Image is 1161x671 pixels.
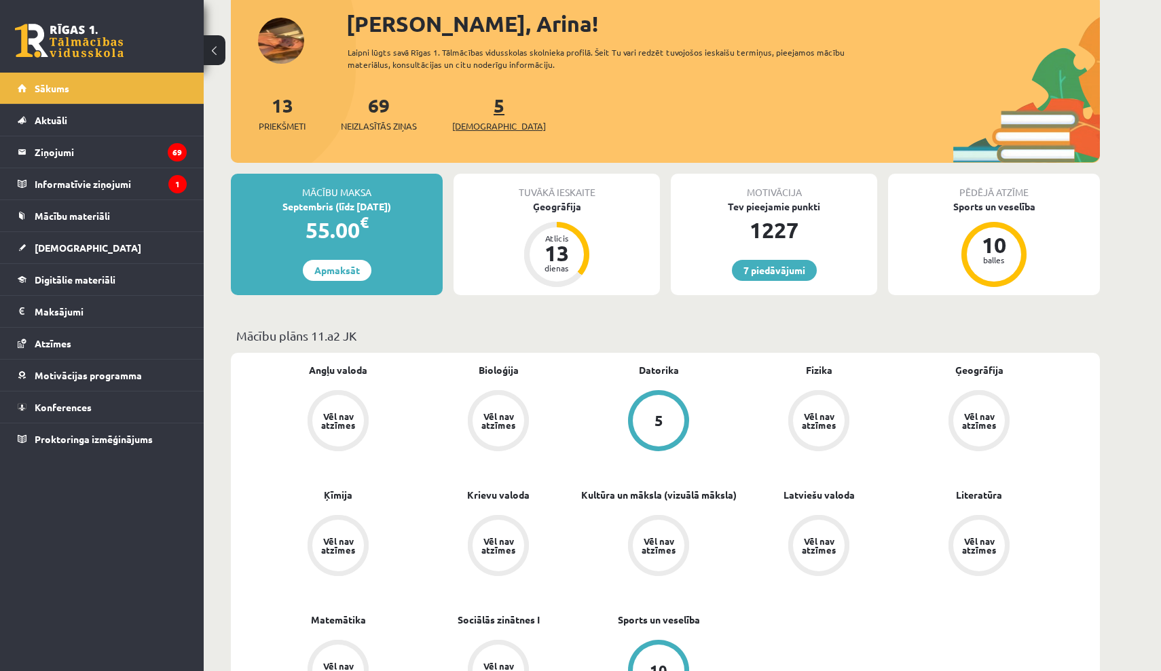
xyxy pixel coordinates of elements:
div: Motivācija [671,174,877,199]
a: Atzīmes [18,328,187,359]
a: Vēl nav atzīmes [418,515,578,579]
a: Bioloģija [479,363,519,377]
a: Latviešu valoda [784,488,855,502]
div: 5 [655,413,663,428]
div: Vēl nav atzīmes [640,537,678,554]
a: Vēl nav atzīmes [899,390,1059,454]
div: 10 [974,234,1014,256]
p: Mācību plāns 11.a2 JK [236,326,1094,345]
a: Vēl nav atzīmes [258,515,418,579]
span: Neizlasītās ziņas [341,119,417,133]
a: Vēl nav atzīmes [739,515,899,579]
a: Datorika [639,363,679,377]
div: 1227 [671,214,877,246]
a: Mācību materiāli [18,200,187,231]
a: 69Neizlasītās ziņas [341,93,417,133]
a: Digitālie materiāli [18,264,187,295]
div: balles [974,256,1014,264]
a: Proktoringa izmēģinājums [18,423,187,455]
span: [DEMOGRAPHIC_DATA] [452,119,546,133]
div: Tuvākā ieskaite [454,174,660,199]
span: Digitālie materiāli [35,273,115,286]
a: Informatīvie ziņojumi1 [18,168,187,199]
div: Vēl nav atzīmes [960,412,998,429]
i: 1 [168,175,187,193]
legend: Informatīvie ziņojumi [35,168,187,199]
a: Kultūra un māksla (vizuālā māksla) [581,488,737,502]
span: Proktoringa izmēģinājums [35,433,153,445]
div: Vēl nav atzīmes [319,537,357,554]
a: Vēl nav atzīmes [258,390,418,454]
div: 55.00 [231,214,443,246]
div: Septembris (līdz [DATE]) [231,199,443,214]
a: 5 [578,390,739,454]
a: Vēl nav atzīmes [578,515,739,579]
div: Laipni lūgts savā Rīgas 1. Tālmācības vidusskolas skolnieka profilā. Šeit Tu vari redzēt tuvojošo... [348,46,869,71]
a: 5[DEMOGRAPHIC_DATA] [452,93,546,133]
span: Motivācijas programma [35,369,142,381]
i: 69 [168,143,187,161]
legend: Ziņojumi [35,136,187,168]
legend: Maksājumi [35,296,187,327]
a: Sociālās zinātnes I [458,613,540,627]
div: Vēl nav atzīmes [479,537,517,554]
a: Vēl nav atzīmes [899,515,1059,579]
a: Konferences [18,391,187,423]
span: Konferences [35,401,92,413]
div: Vēl nav atzīmes [319,412,357,429]
a: Vēl nav atzīmes [739,390,899,454]
a: Maksājumi [18,296,187,327]
a: Motivācijas programma [18,360,187,391]
a: [DEMOGRAPHIC_DATA] [18,232,187,263]
div: dienas [536,264,577,272]
a: 7 piedāvājumi [732,260,817,281]
div: Sports un veselība [888,199,1100,214]
a: Ziņojumi69 [18,136,187,168]
a: Angļu valoda [309,363,367,377]
a: Krievu valoda [467,488,530,502]
span: Priekšmeti [259,119,306,133]
a: Ģeogrāfija [955,363,1003,377]
a: 13Priekšmeti [259,93,306,133]
div: Ģeogrāfija [454,199,660,214]
a: Sākums [18,73,187,104]
a: Fizika [806,363,832,377]
span: Sākums [35,82,69,94]
div: Vēl nav atzīmes [800,412,838,429]
div: Vēl nav atzīmes [960,537,998,554]
a: Literatūra [956,488,1002,502]
a: Apmaksāt [303,260,371,281]
span: Mācību materiāli [35,210,110,222]
a: Vēl nav atzīmes [418,390,578,454]
div: [PERSON_NAME], Arina! [346,7,1100,40]
span: € [360,212,369,232]
a: Ģeogrāfija Atlicis 13 dienas [454,199,660,289]
a: Sports un veselība 10 balles [888,199,1100,289]
span: Aktuāli [35,114,67,126]
div: Pēdējā atzīme [888,174,1100,199]
div: Mācību maksa [231,174,443,199]
div: Tev pieejamie punkti [671,199,877,214]
div: 13 [536,242,577,264]
span: [DEMOGRAPHIC_DATA] [35,242,141,254]
a: Sports un veselība [618,613,700,627]
a: Rīgas 1. Tālmācības vidusskola [15,24,124,58]
a: Aktuāli [18,104,187,136]
div: Vēl nav atzīmes [479,412,517,429]
a: Ķīmija [324,488,352,502]
a: Matemātika [311,613,366,627]
div: Vēl nav atzīmes [800,537,838,554]
span: Atzīmes [35,337,71,349]
div: Atlicis [536,234,577,242]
